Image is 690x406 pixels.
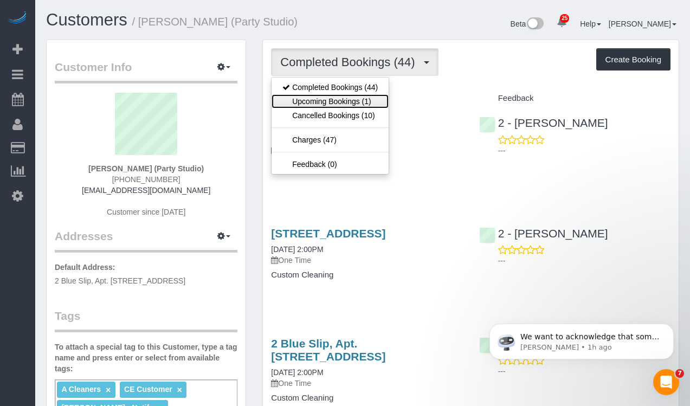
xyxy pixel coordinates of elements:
button: Create Booking [596,48,670,71]
span: 25 [560,14,569,23]
a: Upcoming Bookings (1) [272,94,389,108]
img: Automaid Logo [7,11,28,26]
a: Cancelled Bookings (10) [272,108,389,123]
span: A Cleaners [61,385,101,394]
p: --- [498,145,670,156]
a: [PERSON_NAME] [609,20,676,28]
h4: Feedback [479,94,670,103]
a: Beta [511,20,544,28]
a: [EMAIL_ADDRESS][DOMAIN_NAME] [82,186,210,195]
h4: Custom Cleaning [271,394,462,403]
label: To attach a special tag to this Customer, type a tag name and press enter or select from availabl... [55,341,237,374]
a: [STREET_ADDRESS] [271,227,385,240]
small: / [PERSON_NAME] (Party Studio) [132,16,298,28]
a: × [177,385,182,395]
span: 7 [675,369,684,378]
legend: Customer Info [55,59,237,83]
a: 2 - [PERSON_NAME] [479,227,608,240]
h4: Custom Cleaning [271,270,462,280]
strong: [PERSON_NAME] (Party Studio) [88,164,204,173]
a: × [106,385,111,395]
button: Completed Bookings (44) [271,48,438,76]
span: 2 Blue Slip, Apt. [STREET_ADDRESS] [55,276,185,285]
iframe: Intercom live chat [653,369,679,395]
span: Customer since [DATE] [107,208,185,216]
p: One Time [271,255,462,266]
a: Help [580,20,601,28]
p: --- [498,255,670,266]
a: 2 Blue Slip, Apt. [STREET_ADDRESS] [271,337,385,362]
a: [DATE] 2:00PM [271,368,323,377]
a: [DATE] 2:00PM [271,245,323,254]
legend: Tags [55,308,237,332]
a: 25 [551,11,572,35]
a: Charges (47) [272,133,389,147]
img: New interface [526,17,544,31]
a: 2 - [PERSON_NAME] [479,117,608,129]
span: [PHONE_NUMBER] [112,175,180,184]
a: Completed Bookings (44) [272,80,389,94]
label: Default Address: [55,262,115,273]
p: One Time [271,378,462,389]
span: Completed Bookings (44) [280,55,420,69]
a: Customers [46,10,127,29]
span: CE Customer [124,385,172,394]
a: Feedback (0) [272,157,389,171]
iframe: Intercom notifications message [473,301,690,377]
